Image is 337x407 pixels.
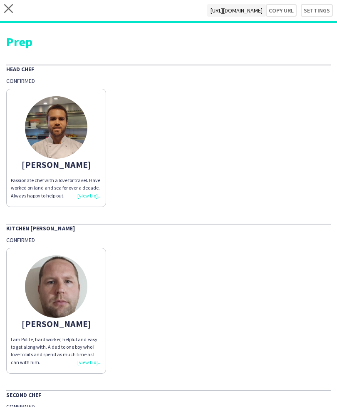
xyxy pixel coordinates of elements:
[266,4,297,17] button: Copy url
[11,336,102,366] div: I am Polite, hard worker, helpful and easy to get along with. A dad to one boy who i love to bits...
[25,255,87,318] img: thumb-680a13bbab4d8.jpg
[11,320,102,327] div: [PERSON_NAME]
[6,390,331,399] div: Second Chef
[301,4,333,17] button: Settings
[11,177,102,200] div: Passionate chef with a love for travel. Have worked on land and sea for over a decade. Always hap...
[6,224,331,232] div: Kitchen [PERSON_NAME]
[6,35,331,48] div: Prep
[6,236,331,244] div: Confirmed
[11,161,102,168] div: [PERSON_NAME]
[6,65,331,73] div: Head Chef
[25,96,87,159] img: thumb-664b472e7beba.jpg
[6,77,331,85] div: Confirmed
[207,4,266,17] span: [URL][DOMAIN_NAME]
